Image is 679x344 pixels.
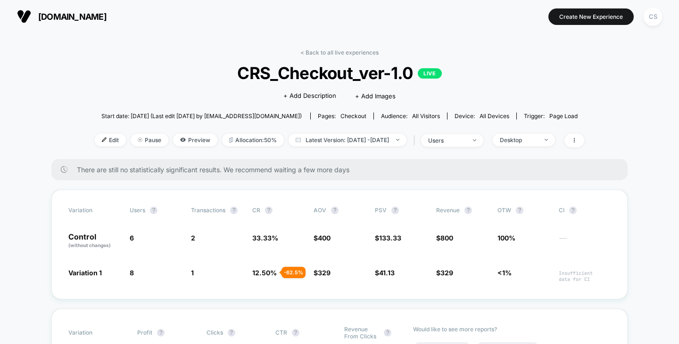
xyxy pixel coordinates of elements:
span: 8 [130,269,134,277]
span: All Visitors [412,112,440,120]
span: + Add Description [283,91,336,101]
span: OTW [497,207,549,214]
button: [DOMAIN_NAME] [14,9,109,24]
span: 12.50 % [252,269,277,277]
button: ? [384,329,391,336]
button: ? [228,329,235,336]
span: CTR [275,329,287,336]
button: ? [150,207,157,214]
div: Audience: [381,112,440,120]
span: Pause [131,134,168,146]
span: Revenue [436,207,460,214]
span: <1% [497,269,512,277]
span: Page Load [549,112,578,120]
img: rebalance [229,137,233,143]
span: Transactions [191,207,225,214]
span: 100% [497,234,515,242]
span: users [130,207,145,214]
span: $ [436,234,453,242]
button: Create New Experience [548,8,634,25]
div: Pages: [318,112,366,120]
button: ? [569,207,577,214]
span: Profit [137,329,152,336]
span: CI [559,207,611,214]
span: $ [314,234,331,242]
span: $ [436,269,453,277]
img: calendar [296,137,301,142]
img: end [545,139,548,141]
span: Insufficient data for CI [559,270,611,282]
div: users [428,137,466,144]
span: all devices [480,112,509,120]
img: end [396,139,399,141]
div: - 62.5 % [282,267,306,278]
p: Would like to see more reports? [413,326,611,333]
span: Variation [68,207,120,214]
p: LIVE [418,68,441,79]
img: end [138,137,142,142]
span: Start date: [DATE] (Last edit [DATE] by [EMAIL_ADDRESS][DOMAIN_NAME]) [101,112,302,120]
p: Control [68,233,120,249]
img: edit [102,137,107,142]
span: Latest Version: [DATE] - [DATE] [289,134,406,146]
span: 41.13 [379,269,395,277]
button: ? [157,329,165,336]
span: [DOMAIN_NAME] [38,12,107,22]
span: checkout [340,112,366,120]
span: 329 [318,269,331,277]
button: ? [331,207,339,214]
button: ? [292,329,299,336]
span: Revenue From Clicks [344,326,379,340]
span: PSV [375,207,387,214]
span: + Add Images [355,92,396,100]
button: ? [391,207,399,214]
span: $ [375,269,395,277]
span: Clicks [207,329,223,336]
span: There are still no statistically significant results. We recommend waiting a few more days [77,166,609,174]
span: Variation [68,326,120,340]
span: 1 [191,269,194,277]
span: AOV [314,207,326,214]
span: Preview [173,134,217,146]
span: 6 [130,234,134,242]
div: CS [644,8,662,26]
button: ? [230,207,238,214]
span: 329 [440,269,453,277]
span: 800 [440,234,453,242]
button: ? [516,207,523,214]
span: Variation 1 [68,269,102,277]
div: Trigger: [524,112,578,120]
button: ? [265,207,273,214]
span: 2 [191,234,195,242]
div: Desktop [500,136,538,144]
span: 33.33 % [252,234,278,242]
span: Device: [447,112,516,120]
img: Visually logo [17,9,31,24]
span: Allocation: 50% [222,134,284,146]
span: CRS_Checkout_ver-1.0 [119,63,560,83]
span: $ [314,269,331,277]
span: $ [375,234,401,242]
span: 400 [318,234,331,242]
span: Edit [95,134,126,146]
img: end [473,139,476,141]
button: CS [641,7,665,26]
span: (without changes) [68,242,111,248]
span: --- [559,235,611,249]
a: < Back to all live experiences [300,49,379,56]
span: CR [252,207,260,214]
button: ? [464,207,472,214]
span: | [411,134,421,147]
span: 133.33 [379,234,401,242]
